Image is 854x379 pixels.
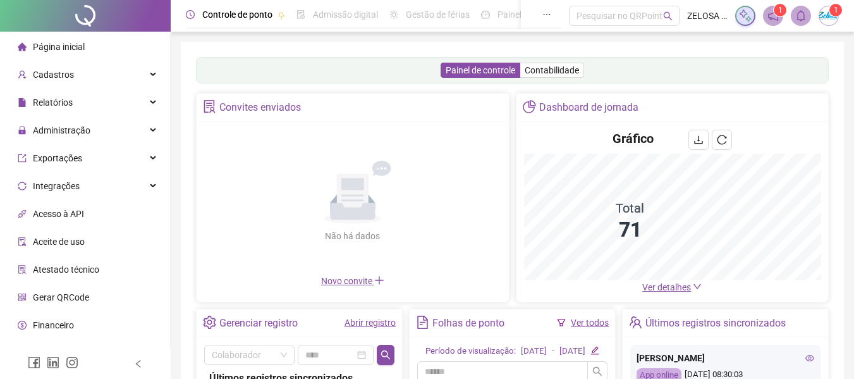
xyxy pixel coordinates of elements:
[389,10,398,19] span: sun
[18,42,27,51] span: home
[805,354,814,363] span: eye
[313,9,378,20] span: Admissão digital
[381,350,391,360] span: search
[33,97,73,108] span: Relatórios
[819,6,838,25] img: 3585
[219,313,298,334] div: Gerenciar registro
[18,237,27,246] span: audit
[523,100,536,113] span: pie-chart
[416,316,429,329] span: file-text
[33,237,85,247] span: Aceite de uso
[613,130,654,147] h4: Gráfico
[66,356,78,369] span: instagram
[295,229,411,243] div: Não há dados
[834,6,838,15] span: 1
[642,282,702,292] a: Ver detalhes down
[637,351,814,365] div: [PERSON_NAME]
[559,345,585,358] div: [DATE]
[278,11,285,19] span: pushpin
[592,366,602,376] span: search
[18,154,27,163] span: export
[629,316,642,329] span: team
[186,10,195,19] span: clock-circle
[557,318,566,327] span: filter
[296,10,305,19] span: file-done
[33,70,74,80] span: Cadastros
[33,348,97,358] span: Central de ajuda
[774,4,786,16] sup: 1
[18,321,27,330] span: dollar
[571,318,609,328] a: Ver todos
[425,345,516,358] div: Período de visualização:
[497,9,547,20] span: Painel do DP
[203,316,216,329] span: setting
[202,9,272,20] span: Controle de ponto
[481,10,490,19] span: dashboard
[552,345,554,358] div: -
[47,356,59,369] span: linkedin
[539,97,638,118] div: Dashboard de jornada
[590,346,599,354] span: edit
[406,9,470,20] span: Gestão de férias
[795,10,807,22] span: bell
[28,356,40,369] span: facebook
[33,42,85,52] span: Página inicial
[345,318,396,328] a: Abrir registro
[432,313,504,334] div: Folhas de ponto
[374,275,384,285] span: plus
[33,292,89,302] span: Gerar QRCode
[18,265,27,274] span: solution
[18,209,27,218] span: api
[33,153,82,163] span: Exportações
[778,6,783,15] span: 1
[446,65,515,75] span: Painel de controle
[645,313,786,334] div: Últimos registros sincronizados
[693,282,702,291] span: down
[321,276,384,286] span: Novo convite
[642,282,691,292] span: Ver detalhes
[18,182,27,190] span: sync
[33,181,80,191] span: Integrações
[134,359,143,368] span: left
[18,293,27,302] span: qrcode
[18,70,27,79] span: user-add
[663,11,673,21] span: search
[219,97,301,118] div: Convites enviados
[203,100,216,113] span: solution
[687,9,728,23] span: ZELOSA LIMPEZA
[33,209,84,219] span: Acesso à API
[738,9,752,23] img: sparkle-icon.fc2bf0ac1784a2077858766a79e2daf3.svg
[521,345,547,358] div: [DATE]
[33,125,90,135] span: Administração
[525,65,579,75] span: Contabilidade
[18,126,27,135] span: lock
[33,320,74,330] span: Financeiro
[829,4,842,16] sup: Atualize o seu contato no menu Meus Dados
[767,10,779,22] span: notification
[18,98,27,107] span: file
[33,264,99,275] span: Atestado técnico
[542,10,551,19] span: ellipsis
